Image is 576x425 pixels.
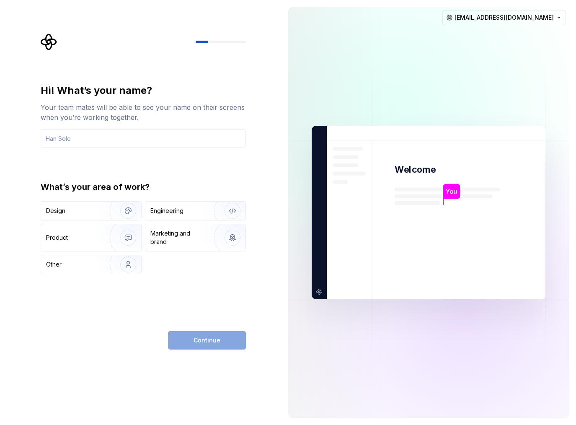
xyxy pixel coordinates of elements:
div: Your team mates will be able to see your name on their screens when you’re working together. [41,102,246,122]
div: Marketing and brand [150,229,207,246]
div: Product [46,233,68,242]
div: Hi! What’s your name? [41,84,246,97]
p: Welcome [395,163,436,176]
button: [EMAIL_ADDRESS][DOMAIN_NAME] [442,10,566,25]
p: You [446,187,457,196]
span: [EMAIL_ADDRESS][DOMAIN_NAME] [455,13,554,22]
div: Engineering [150,207,183,215]
div: What’s your area of work? [41,181,246,193]
input: Han Solo [41,129,246,148]
div: Other [46,260,62,269]
div: Design [46,207,65,215]
svg: Supernova Logo [41,34,57,50]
